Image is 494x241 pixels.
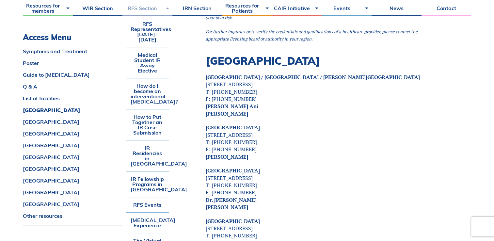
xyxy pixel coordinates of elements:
a: [GEOGRAPHIC_DATA] [206,167,260,174]
a: Symptoms and Treatment [23,49,173,54]
a: [GEOGRAPHIC_DATA] [206,124,260,131]
a: Medical Student IR Away Elective [126,47,169,78]
p: [STREET_ADDRESS] T: [PHONE_NUMBER] F: [PHONE_NUMBER] [206,124,422,160]
a: How do I become an interventional [MEDICAL_DATA]? [126,78,169,109]
a: [GEOGRAPHIC_DATA] [23,131,173,136]
strong: [PERSON_NAME] [206,153,248,160]
a: [GEOGRAPHIC_DATA] [23,166,173,171]
p: [STREET_ADDRESS] T: [PHONE_NUMBER] F: [PHONE_NUMBER] [206,167,422,211]
a: [MEDICAL_DATA] Experience [126,213,169,233]
a: [GEOGRAPHIC_DATA] [23,143,173,148]
a: IR Residencies in [GEOGRAPHIC_DATA] [126,140,169,171]
a: [GEOGRAPHIC_DATA] [23,201,173,207]
a: Other resources [23,213,173,218]
a: [GEOGRAPHIC_DATA] [23,178,173,183]
strong: Dr. [PERSON_NAME] [206,196,257,203]
a: How to Put Together an IR Case Submission [126,109,169,140]
a: RFS Representatives [DATE]-[DATE] [126,16,169,47]
p: [STREET_ADDRESS] T: [PHONE_NUMBER] F: [PHONE_NUMBER] [206,73,422,117]
a: [GEOGRAPHIC_DATA] / [GEOGRAPHIC_DATA] / [PERSON_NAME][GEOGRAPHIC_DATA] [206,73,420,81]
a: Poster [23,60,173,66]
strong: [PERSON_NAME] Ani [PERSON_NAME] [206,103,258,117]
a: Q & A [23,84,173,89]
a: [GEOGRAPHIC_DATA] [206,217,260,225]
strong: [PERSON_NAME] [206,203,248,211]
h2: [GEOGRAPHIC_DATA] [206,55,422,67]
em: For further inquiries or to verify the credentials and qualifications of a healthcare provider, p... [206,29,418,42]
a: List of facilities [23,96,173,101]
a: IR Fellowship Programs in [GEOGRAPHIC_DATA] [126,171,169,197]
a: Guide to [MEDICAL_DATA] [23,72,173,77]
h3: Access Menu [23,33,173,42]
a: [GEOGRAPHIC_DATA] [23,190,173,195]
a: [GEOGRAPHIC_DATA] [23,119,173,124]
a: [GEOGRAPHIC_DATA] [23,107,173,113]
a: RFS Events [126,197,169,212]
a: [GEOGRAPHIC_DATA] [23,154,173,160]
